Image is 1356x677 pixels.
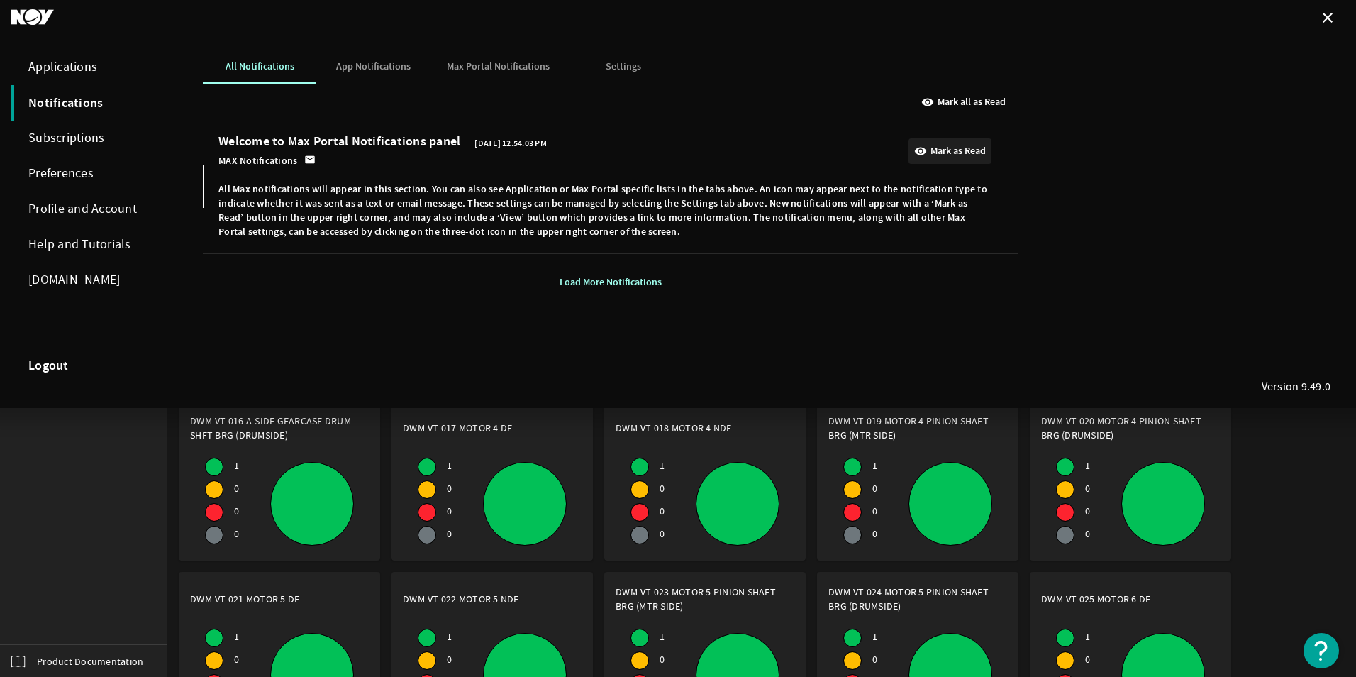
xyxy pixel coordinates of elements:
mat-icon: email [304,154,316,165]
span: Welcome to Max Portal Notifications panel [218,134,460,150]
div: Subscriptions [11,121,174,156]
a: [DOMAIN_NAME] [11,263,174,298]
button: Open Resource Center [1304,633,1339,668]
div: All Max notifications will appear in this section. You can also see Application or Max Portal spe... [218,175,991,246]
span: MAX Notifications [218,154,297,168]
span: App Notifications [336,62,411,72]
div: Help and Tutorials [11,227,174,263]
span: Max Portal Notifications [447,62,550,72]
strong: Logout [28,358,69,373]
div: Applications [11,50,174,85]
b: Mark as Read [930,144,986,158]
span: All Notifications [226,62,294,72]
button: Mark as Read [908,138,991,164]
button: Load More Notifications [554,270,667,295]
mat-icon: close [1319,9,1336,26]
b: Mark all as Read [938,95,1006,109]
span: [DATE] 12:54:03 PM [474,136,547,150]
mat-icon: visibility [914,145,927,158]
span: Settings [606,62,641,72]
div: Version 9.49.0 [1262,380,1331,394]
div: Profile and Account [11,192,174,227]
div: Notifications [11,85,174,121]
mat-icon: visibility [921,96,934,109]
button: Mark all as Read [916,89,1011,115]
div: Preferences [11,156,174,192]
span: Load More Notifications [560,275,662,290]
